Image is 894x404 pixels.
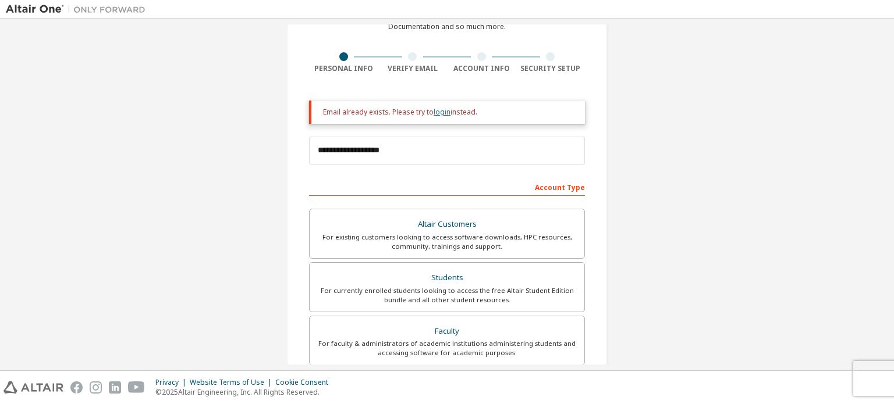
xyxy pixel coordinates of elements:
[516,64,586,73] div: Security Setup
[3,381,63,394] img: altair_logo.svg
[155,387,335,397] p: © 2025 Altair Engineering, Inc. All Rights Reserved.
[309,64,378,73] div: Personal Info
[109,381,121,394] img: linkedin.svg
[323,108,576,117] div: Email already exists. Please try to instead.
[317,286,577,305] div: For currently enrolled students looking to access the free Altair Student Edition bundle and all ...
[128,381,145,394] img: youtube.svg
[309,177,585,196] div: Account Type
[155,378,190,387] div: Privacy
[317,233,577,251] div: For existing customers looking to access software downloads, HPC resources, community, trainings ...
[434,107,450,117] a: login
[317,216,577,233] div: Altair Customers
[275,378,335,387] div: Cookie Consent
[378,64,448,73] div: Verify Email
[190,378,275,387] div: Website Terms of Use
[317,270,577,286] div: Students
[90,381,102,394] img: instagram.svg
[447,64,516,73] div: Account Info
[317,323,577,339] div: Faculty
[6,3,151,15] img: Altair One
[317,339,577,357] div: For faculty & administrators of academic institutions administering students and accessing softwa...
[70,381,83,394] img: facebook.svg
